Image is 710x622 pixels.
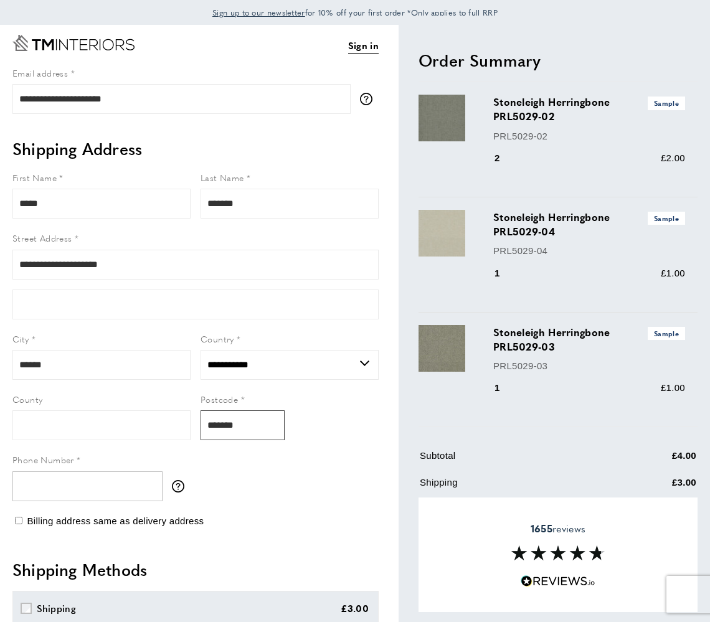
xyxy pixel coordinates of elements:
h3: Stoneleigh Herringbone PRL5029-02 [493,95,685,123]
span: Country [201,332,234,345]
p: PRL5029-03 [493,359,685,374]
span: £1.00 [661,382,685,393]
img: Stoneleigh Herringbone PRL5029-04 [419,210,465,257]
span: Postcode [201,393,238,405]
span: Phone Number [12,453,74,466]
h3: Stoneleigh Herringbone PRL5029-03 [493,325,685,354]
button: More information [360,93,379,105]
div: £3.00 [341,601,369,616]
h2: Order Summary [419,49,698,72]
a: Sign in [348,38,379,54]
img: Reviews.io 5 stars [521,575,595,587]
div: 1 [493,380,518,395]
input: Billing address same as delivery address [15,517,22,524]
h3: Stoneleigh Herringbone PRL5029-04 [493,210,685,238]
img: Reviews section [511,545,605,560]
span: Sample [648,327,685,340]
p: PRL5029-02 [493,129,685,144]
span: Sign up to our newsletter [212,7,305,18]
span: Last Name [201,171,244,184]
td: Subtotal [420,448,609,473]
span: County [12,393,42,405]
span: reviews [531,522,585,535]
td: £4.00 [610,448,696,473]
div: Shipping [37,601,76,616]
td: Shipping [420,475,609,499]
span: Sample [648,97,685,110]
span: £1.00 [661,268,685,278]
h2: Shipping Address [12,138,379,160]
span: Street Address [12,232,72,244]
span: £2.00 [661,153,685,163]
a: Go to Home page [12,35,135,51]
span: City [12,332,29,345]
img: Stoneleigh Herringbone PRL5029-02 [419,95,465,141]
p: PRL5029-04 [493,243,685,258]
span: Billing address same as delivery address [27,516,204,526]
strong: 1655 [531,521,552,535]
span: Email address [12,67,68,79]
div: 2 [493,151,518,166]
span: First Name [12,171,57,184]
img: Stoneleigh Herringbone PRL5029-03 [419,325,465,372]
div: 1 [493,266,518,281]
h2: Shipping Methods [12,558,379,581]
span: for 10% off your first order *Only applies to full RRP [212,7,498,18]
button: More information [172,480,191,492]
a: Sign up to our newsletter [212,6,305,19]
span: Sample [648,212,685,225]
td: £3.00 [610,475,696,499]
